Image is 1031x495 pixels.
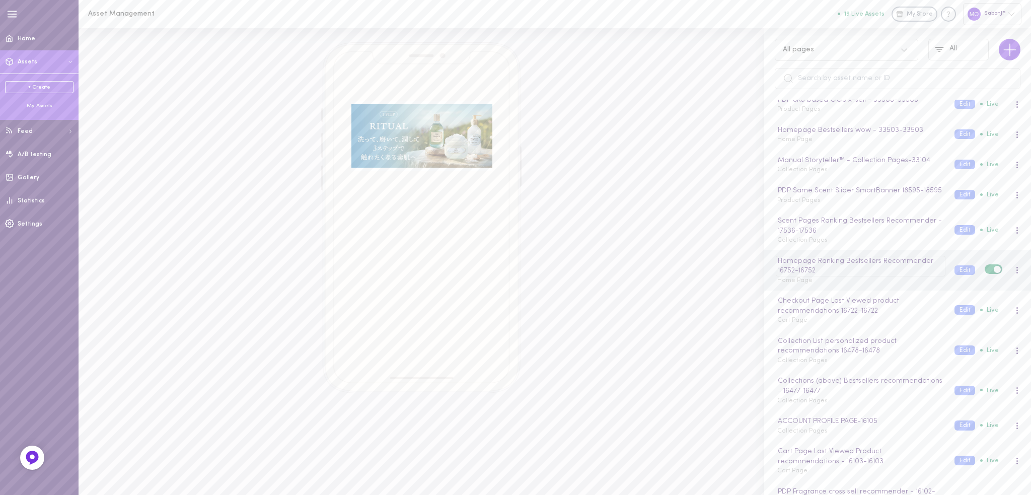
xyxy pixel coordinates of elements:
[954,265,975,275] button: Edit
[776,256,945,276] div: Homepage Ranking Bestsellers Recommender 16752 - 16752
[775,68,1020,89] input: Search by asset name or ID
[777,358,828,364] span: Collection Pages
[18,59,37,65] span: Assets
[980,422,999,429] span: Live
[776,125,945,136] div: Homepage Bestsellers wow - 33503 - 33503
[954,160,975,169] button: Edit
[980,307,999,313] span: Live
[980,191,999,198] span: Live
[777,428,828,434] span: Collection Pages
[954,456,975,465] button: Edit
[776,416,945,427] div: ACCOUNT PROFILE PAGE - 16105
[907,10,933,19] span: My Store
[928,39,989,60] button: All
[777,277,813,284] span: Home Page
[954,386,975,395] button: Edit
[980,457,999,464] span: Live
[954,420,975,430] button: Edit
[5,102,73,110] div: My Assets
[783,46,814,53] div: All pages
[776,296,945,316] div: Checkout Page Last Viewed product recommendations 16722 - 16722
[776,336,945,357] div: Collection List personalized product recommendations 16478 - 16478
[18,221,42,227] span: Settings
[18,36,35,42] span: Home
[777,317,807,323] span: Cart Page
[954,225,975,235] button: Edit
[776,446,945,467] div: Cart Page Last Viewed Product recommendations - 16103 - 16103
[18,128,33,134] span: Feed
[980,347,999,353] span: Live
[941,7,956,22] div: Knowledge center
[980,161,999,168] span: Live
[776,185,945,196] div: PDP Same Scent Slider SmartBanner 18595 - 18595
[25,450,40,465] img: Feedback Button
[954,345,975,355] button: Edit
[777,106,821,112] span: Product Pages
[88,10,254,18] h1: Asset Management
[777,398,828,404] span: Collection Pages
[777,197,821,203] span: Product Pages
[980,387,999,394] span: Live
[954,305,975,315] button: Edit
[777,237,828,243] span: Collection Pages
[776,216,945,236] div: Scent Pages Ranking Bestsellers Recommender - 17536 - 17536
[5,81,73,93] a: + Create
[18,152,51,158] span: A/B testing
[776,155,945,166] div: Manual Storyteller™ - Collection Pages - 33104
[777,136,813,143] span: Home Page
[980,101,999,107] span: Live
[954,190,975,199] button: Edit
[838,11,892,18] a: 19 Live Assets
[954,129,975,139] button: Edit
[777,468,807,474] span: Cart Page
[776,95,945,106] div: PDP SKU based OOS x-sell - 33508 - 33508
[838,11,885,17] button: 19 Live Assets
[980,131,999,137] span: Live
[776,376,945,396] div: Collections (above) Bestsellers recommendations - 16477 - 16477
[892,7,937,22] a: My Store
[954,99,975,109] button: Edit
[980,227,999,233] span: Live
[963,3,1021,25] div: SabonJP
[777,167,828,173] span: Collection Pages
[18,175,39,181] span: Gallery
[18,198,45,204] span: Statistics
